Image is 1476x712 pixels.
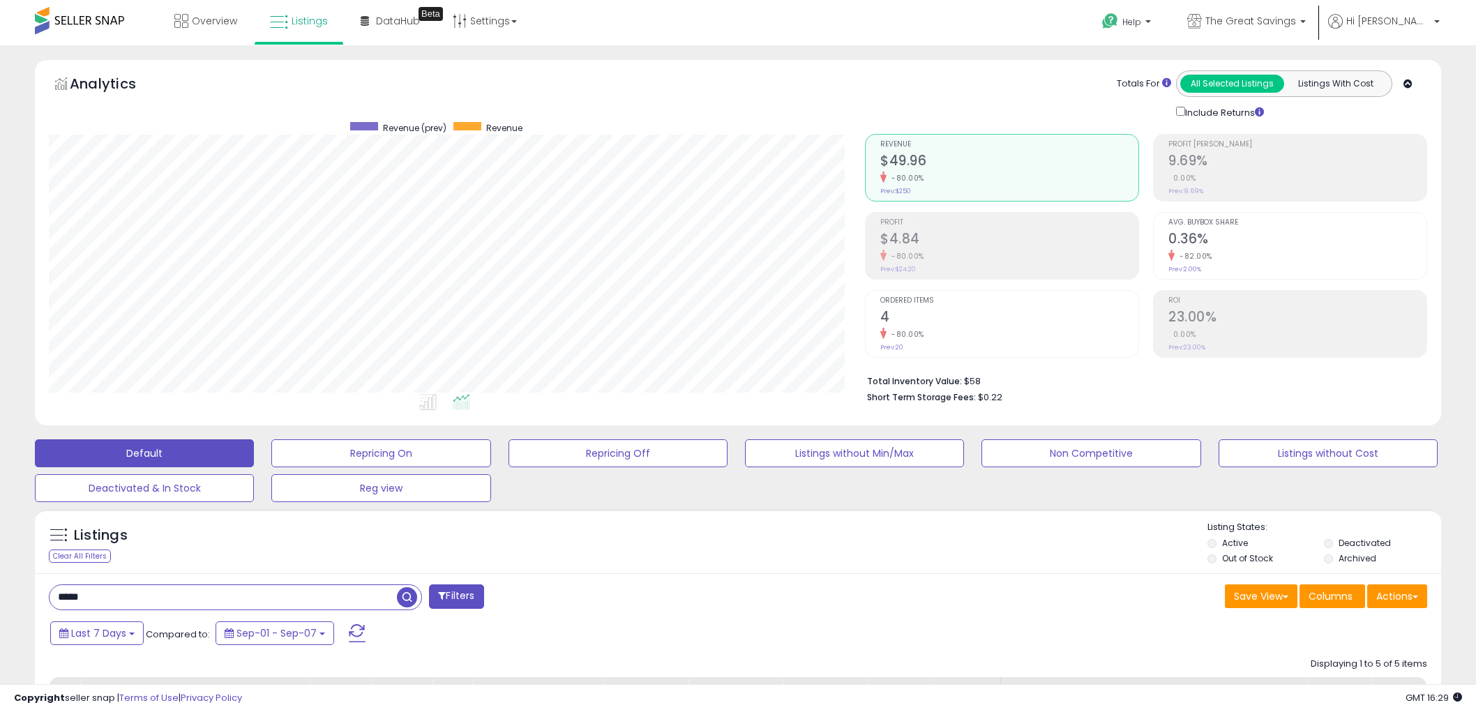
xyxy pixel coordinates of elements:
[49,550,111,563] div: Clear All Filters
[1346,14,1430,28] span: Hi [PERSON_NAME]
[429,584,483,609] button: Filters
[1339,537,1391,549] label: Deactivated
[70,74,163,97] h5: Analytics
[1339,552,1376,564] label: Archived
[192,14,237,28] span: Overview
[1168,187,1203,195] small: Prev: 9.69%
[14,691,65,704] strong: Copyright
[119,691,179,704] a: Terms of Use
[1166,104,1281,120] div: Include Returns
[292,14,328,28] span: Listings
[1207,521,1441,534] p: Listing States:
[1283,75,1387,93] button: Listings With Cost
[146,628,210,641] span: Compared to:
[880,153,1138,172] h2: $49.96
[486,122,522,134] span: Revenue
[887,251,924,262] small: -80.00%
[1222,552,1273,564] label: Out of Stock
[880,309,1138,328] h2: 4
[1219,439,1438,467] button: Listings without Cost
[1168,343,1205,351] small: Prev: 23.00%
[1406,691,1462,704] span: 2025-09-15 16:29 GMT
[14,692,242,705] div: seller snap | |
[1168,141,1426,149] span: Profit [PERSON_NAME]
[880,141,1138,149] span: Revenue
[867,375,962,387] b: Total Inventory Value:
[35,439,254,467] button: Default
[880,231,1138,250] h2: $4.84
[236,626,317,640] span: Sep-01 - Sep-07
[1168,231,1426,250] h2: 0.36%
[376,14,420,28] span: DataHub
[71,626,126,640] span: Last 7 Days
[383,122,446,134] span: Revenue (prev)
[271,439,490,467] button: Repricing On
[1117,77,1171,91] div: Totals For
[1180,75,1284,93] button: All Selected Listings
[1222,537,1248,549] label: Active
[880,343,903,351] small: Prev: 20
[1168,153,1426,172] h2: 9.69%
[216,621,334,645] button: Sep-01 - Sep-07
[887,173,924,183] small: -80.00%
[880,265,916,273] small: Prev: $24.20
[978,391,1002,404] span: $0.22
[1309,589,1353,603] span: Columns
[1311,658,1427,671] div: Displaying 1 to 5 of 5 items
[867,391,976,403] b: Short Term Storage Fees:
[880,187,911,195] small: Prev: $250
[1168,297,1426,305] span: ROI
[745,439,964,467] button: Listings without Min/Max
[1367,584,1427,608] button: Actions
[1168,173,1196,183] small: 0.00%
[1175,251,1212,262] small: -82.00%
[1101,13,1119,30] i: Get Help
[1205,14,1296,28] span: The Great Savings
[867,372,1417,388] li: $58
[1168,265,1201,273] small: Prev: 2.00%
[1091,2,1165,45] a: Help
[35,474,254,502] button: Deactivated & In Stock
[887,329,924,340] small: -80.00%
[1168,309,1426,328] h2: 23.00%
[1122,16,1141,28] span: Help
[880,219,1138,227] span: Profit
[419,7,443,21] div: Tooltip anchor
[181,691,242,704] a: Privacy Policy
[981,439,1200,467] button: Non Competitive
[1300,584,1365,608] button: Columns
[1168,329,1196,340] small: 0.00%
[880,297,1138,305] span: Ordered Items
[1168,219,1426,227] span: Avg. Buybox Share
[50,621,144,645] button: Last 7 Days
[1328,14,1440,45] a: Hi [PERSON_NAME]
[271,474,490,502] button: Reg view
[74,526,128,545] h5: Listings
[1225,584,1297,608] button: Save View
[509,439,728,467] button: Repricing Off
